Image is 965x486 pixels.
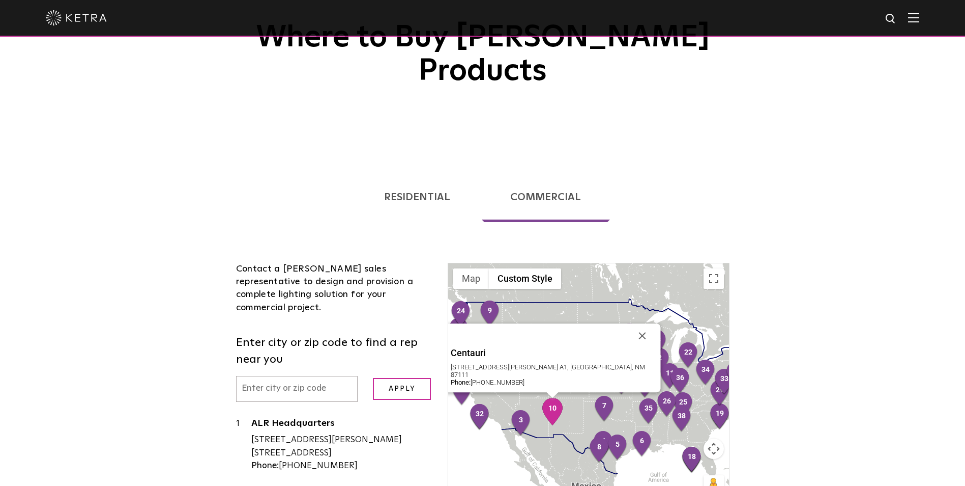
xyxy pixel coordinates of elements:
div: 1 [236,417,251,473]
button: Show street map [453,268,489,289]
div: 24 [450,301,472,328]
div: [STREET_ADDRESS][PERSON_NAME] [STREET_ADDRESS] [251,434,433,460]
div: 11 [659,363,681,390]
div: 32 [469,403,490,431]
div: 4 [593,430,614,458]
strong: Phone: [251,462,279,470]
strong: Phone: [450,379,470,386]
a: Residential [355,172,479,222]
div: [PHONE_NUMBER] [251,460,433,473]
div: 12 [448,317,470,345]
button: Close [630,323,654,348]
div: 7 [594,395,615,423]
label: Enter city or zip code to find a rep near you [236,335,433,368]
div: 40 [725,361,747,388]
img: ketra-logo-2019-white [46,10,107,25]
div: 5 [607,434,628,462]
div: 35 [638,398,659,425]
div: 38 [671,406,692,433]
div: 8 [589,437,610,464]
div: [PHONE_NUMBER] [450,379,654,386]
div: 23 [646,329,667,357]
img: Hamburger%20Nav.svg [908,13,919,22]
div: 6 [631,430,653,458]
input: Enter city or zip code [236,376,358,402]
div: 1 [451,379,473,407]
div: 29 [709,380,730,407]
div: 34 [695,359,716,387]
button: Map camera controls [704,439,724,459]
button: Toggle fullscreen view [704,268,724,289]
div: 22 [678,342,699,369]
div: 3 [510,410,532,437]
div: 36 [669,367,691,395]
div: 18 [681,446,703,474]
div: 10 [542,398,563,425]
div: 2 [649,347,670,375]
button: Custom Style [489,268,561,289]
div: 25 [672,392,694,419]
div: [STREET_ADDRESS][PERSON_NAME] A1, [GEOGRAPHIC_DATA], NM 87111 [450,363,654,379]
div: 9 [479,300,501,328]
div: 33 [714,368,735,396]
img: search icon [885,13,897,25]
div: 30 [619,323,640,350]
div: 26 [656,391,678,418]
div: Contact a [PERSON_NAME] sales representative to design and provision a complete lighting solution... [236,263,433,314]
div: 19 [709,403,730,430]
input: Apply [373,378,431,400]
a: Centauri [450,348,654,361]
a: ALR Headquarters [251,419,433,431]
a: Commercial [482,172,610,222]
